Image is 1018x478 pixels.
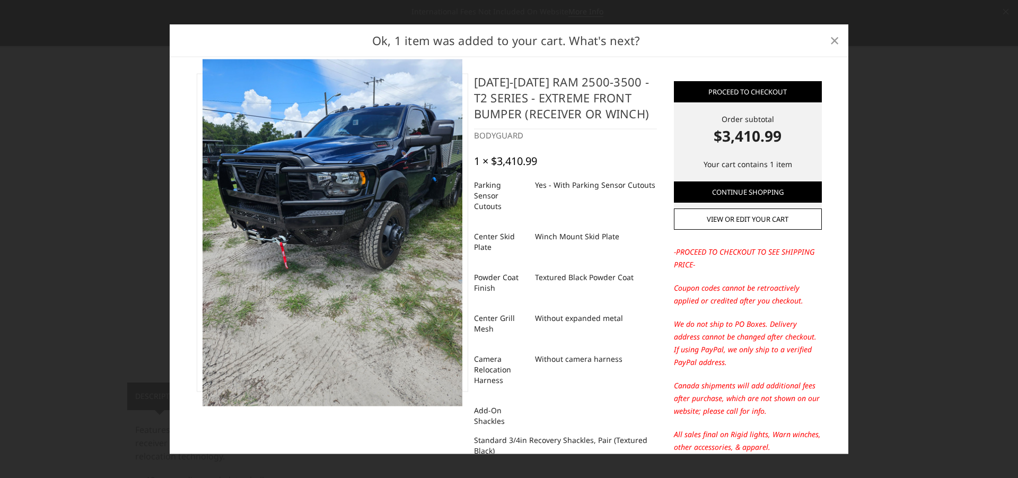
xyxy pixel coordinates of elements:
[535,175,655,194] dd: Yes - With Parking Sensor Cutouts
[674,114,822,147] div: Order subtotal
[674,379,822,418] p: Canada shipments will add additional fees after purchase, which are not shown on our website; ple...
[674,81,822,102] a: Proceed to checkout
[474,227,527,256] dt: Center Skid Plate
[674,428,822,454] p: All sales final on Rigid lights, Warn winches, other accessories, & apparel.
[674,181,822,203] a: Continue Shopping
[674,158,822,171] p: Your cart contains 1 item
[474,308,527,338] dt: Center Grill Mesh
[535,227,619,246] dd: Winch Mount Skid Plate
[535,349,622,368] dd: Without camera harness
[474,430,657,460] dd: Standard 3/4in Recovery Shackles, Pair (Textured Black)
[474,267,527,297] dt: Powder Coat Finish
[674,208,822,230] a: View or edit your cart
[203,59,462,406] img: 2019-2025 Ram 2500-3500 - T2 Series - Extreme Front Bumper (receiver or winch)
[474,129,657,142] div: BODYGUARD
[674,125,822,147] strong: $3,410.99
[830,29,839,51] span: ×
[474,74,657,129] h4: [DATE]-[DATE] Ram 2500-3500 - T2 Series - Extreme Front Bumper (receiver or winch)
[474,349,527,389] dt: Camera Relocation Harness
[826,32,843,49] a: Close
[674,246,822,271] p: -PROCEED TO CHECKOUT TO SEE SHIPPING PRICE-
[674,282,822,307] p: Coupon codes cannot be retroactively applied or credited after you checkout.
[535,267,634,286] dd: Textured Black Powder Coat
[474,154,537,167] div: 1 × $3,410.99
[474,175,527,215] dt: Parking Sensor Cutouts
[474,401,527,430] dt: Add-On Shackles
[674,318,822,369] p: We do not ship to PO Boxes. Delivery address cannot be changed after checkout. If using PayPal, w...
[535,308,623,327] dd: Without expanded metal
[187,31,826,49] h2: Ok, 1 item was added to your cart. What's next?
